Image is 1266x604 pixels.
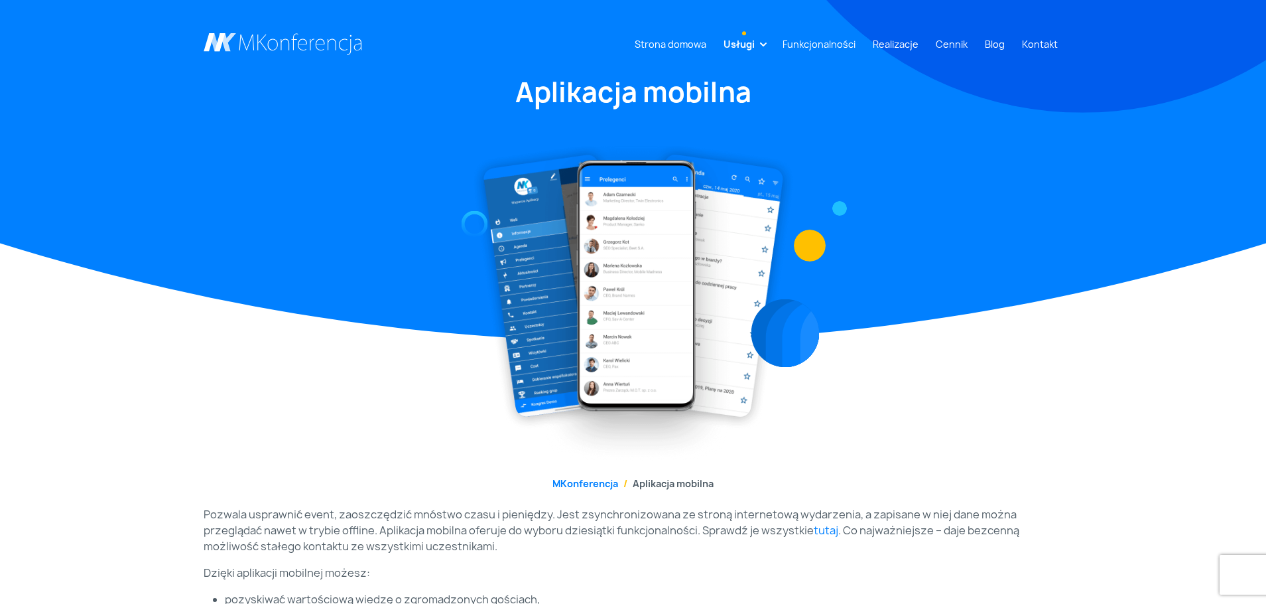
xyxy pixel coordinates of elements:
[629,32,712,56] a: Strona domowa
[1017,32,1063,56] a: Kontakt
[472,142,795,461] img: Aplikacja mobilna
[461,211,487,238] img: Graficzny element strony
[814,523,838,538] a: tutaj
[867,32,924,56] a: Realizacje
[204,506,1063,554] p: Pozwala usprawnić event, zaoszczędzić mnóstwo czasu i pieniędzy. Jest zsynchronizowana ze stroną ...
[204,477,1063,491] nav: breadcrumb
[204,74,1063,110] h1: Aplikacja mobilna
[718,32,760,56] a: Usługi
[794,230,826,262] img: Graficzny element strony
[832,201,846,216] img: Graficzny element strony
[930,32,973,56] a: Cennik
[618,477,714,491] li: Aplikacja mobilna
[204,565,1063,581] p: Dzięki aplikacji mobilnej możesz:
[751,299,819,368] img: Graficzny element strony
[552,477,618,490] a: MKonferencja
[777,32,861,56] a: Funkcjonalności
[980,32,1010,56] a: Blog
